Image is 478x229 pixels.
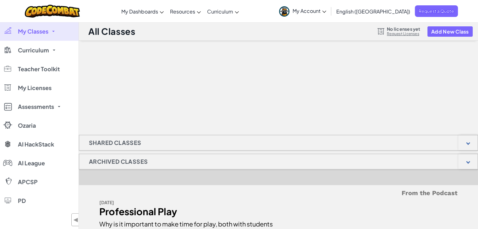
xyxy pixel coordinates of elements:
[79,154,157,169] h1: Archived Classes
[293,8,326,14] span: My Account
[336,8,410,15] span: English ([GEOGRAPHIC_DATA])
[118,3,167,20] a: My Dashboards
[79,135,151,151] h1: Shared Classes
[18,104,54,109] span: Assessments
[25,5,80,18] img: CodeCombat logo
[88,25,135,37] h1: All Classes
[207,8,233,15] span: Curriculum
[279,6,289,17] img: avatar
[99,207,274,216] div: Professional Play
[18,29,48,34] span: My Classes
[99,198,274,207] div: [DATE]
[18,123,36,128] span: Ozaria
[387,26,420,31] span: No licenses yet
[167,3,204,20] a: Resources
[387,31,420,36] a: Request Licenses
[204,3,242,20] a: Curriculum
[333,3,413,20] a: English ([GEOGRAPHIC_DATA])
[121,8,158,15] span: My Dashboards
[170,8,195,15] span: Resources
[18,141,54,147] span: AI HackStack
[427,26,473,37] button: Add New Class
[276,1,329,21] a: My Account
[415,5,458,17] a: Request a Quote
[18,85,52,91] span: My Licenses
[18,66,60,72] span: Teacher Toolkit
[18,47,49,53] span: Curriculum
[18,160,45,166] span: AI League
[99,188,458,198] h5: From the Podcast
[73,215,79,224] span: ◀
